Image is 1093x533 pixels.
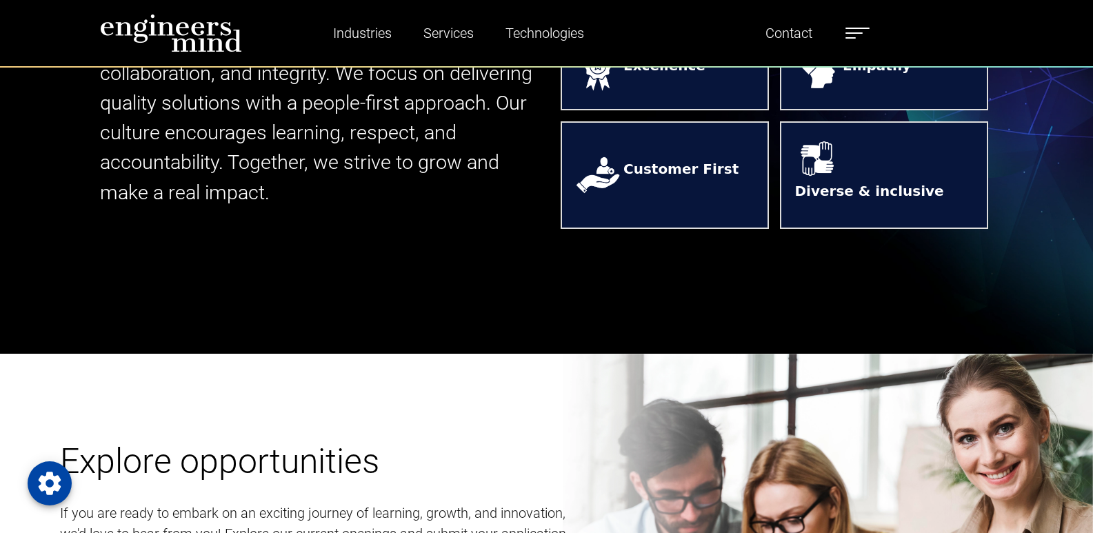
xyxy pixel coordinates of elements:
img: logos [576,153,621,198]
strong: Excellence [623,55,705,88]
strong: Empathy [843,55,911,88]
h1: Explore opportunities [60,441,590,482]
p: At Engineersmind, we value innovation, collaboration, and integrity. We focus on delivering quali... [100,29,539,208]
img: logos [795,50,840,94]
strong: Customer First [623,159,739,192]
a: Industries [328,17,397,49]
a: Technologies [500,17,590,49]
a: Contact [760,17,818,49]
img: logo [100,14,242,52]
img: logos [795,137,840,181]
strong: Diverse & inclusive [795,181,944,214]
img: logos [576,50,621,94]
a: Services [418,17,479,49]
